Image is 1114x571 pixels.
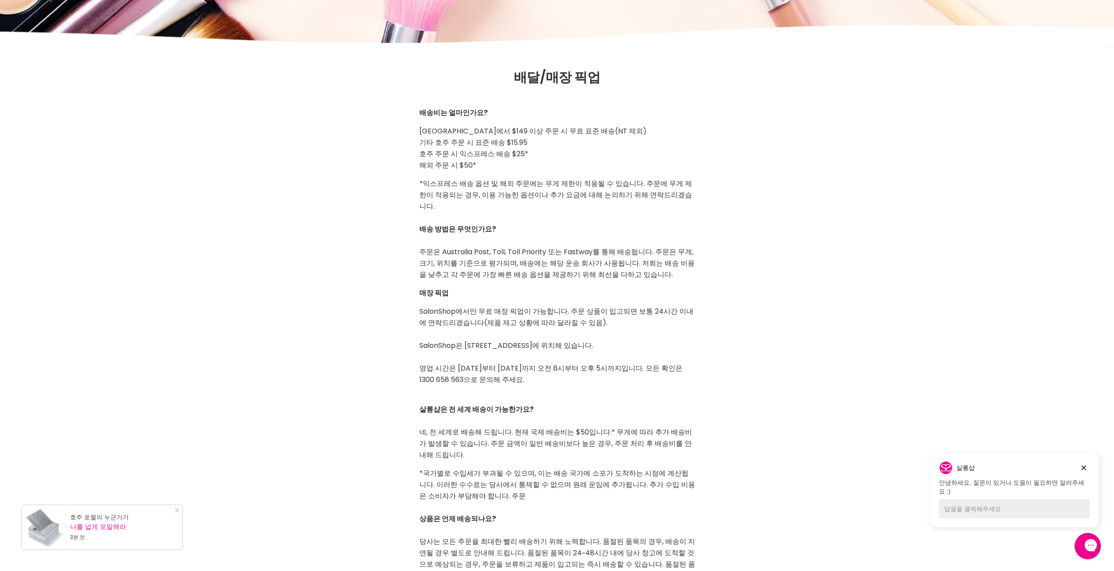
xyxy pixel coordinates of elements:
a: 나를 넓게 포일해라 [70,523,173,530]
font: *익스프레스 배송 옵션 및 해외 주문에는 무게 제한이 적용될 수 있습니다. 주문에 무게 제한이 적용되는 경우, 이용 가능한 옵션이나 추가 요금에 대해 논의하기 위해 연락드리겠... [419,179,692,211]
font: SalonShop은 [STREET_ADDRESS]에 위치해 있습니다. [419,340,593,350]
font: 주문은 Australia Post, Toll, Toll Priority 또는 Fastway를 통해 배송됩니다. 주문은 무게, 크기, 위치를 기준으로 평가되며, 배송에는 해당 ... [419,247,695,280]
svg: 닫기 아이콘 [175,508,180,513]
iframe: 고르기아스 라이브 채팅 캠페인 [924,451,1105,532]
font: * 무게에 따라 추가 배송비가 발생할 수 있습니다. 주문 금액이 일반 배송비보다 높은 경우, 주문 처리 후 배송비를 안내해 드립니다. [419,427,692,460]
font: 영업 시간은 [DATE]부터 [DATE]까지 오전 8시부터 오후 5시까지입니다. 모든 확인은 1300 658 563으로 문의해 주세요. [419,363,682,385]
font: 살롱샵은 전 세계 배송이 가능한가요? [419,404,534,414]
font: 배송 방법은 무엇인가요? [419,224,496,234]
font: SalonShop에서만 무료 매장 픽업이 가능합니다. 주문 상품이 입고되면 보통 24시간 이내에 연락드리겠습니다(제품 재고 상황에 따라 달라질 수 있음). [419,306,693,328]
font: 상품은 언제 배송되나요? [419,514,496,524]
font: [GEOGRAPHIC_DATA]에서 $149 이상 주문 시 무료 표준 배송(NT 제외) [419,126,647,136]
font: 매장 픽업 [419,288,449,298]
a: 알림 닫기 [171,508,180,516]
a: 제품 페이지 방문 [22,505,66,549]
font: *국가별로 수입세가 부과될 수 있으며, 이는 배송 국가에 소포가 도착하는 시점에 계산됩니다. 이러한 수수료는 당사에서 통제할 수 없으며 원래 운임에 추가됩니다. 추가 수입 비... [419,468,695,501]
font: 배달/매장 픽업 [514,68,600,87]
font: 나를 넓게 포일해라 [70,522,126,531]
font: 3분 전 [70,533,85,541]
font: 배송비는 얼마인가요? [419,108,488,118]
font: 호주 주문 시 익스프레스 배송 $25* [419,149,528,159]
font: 네, 전 세계로 배송해 드립니다. 현재 국제 배송비는 $50입니다. [419,427,611,437]
font: 호주 로젤의 누군가가 [70,513,129,522]
font: 해외 주문 시 $50* [419,160,476,170]
iframe: 고르기아스 라이브 채팅 메신저 [1070,530,1105,562]
font: 기타 호주 주문 시 표준 배송 $15.95 [419,137,527,147]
